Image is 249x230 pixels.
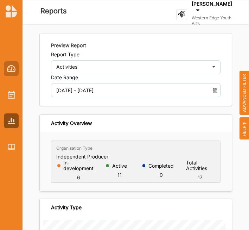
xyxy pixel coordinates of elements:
[63,174,94,181] div: 6
[4,139,19,154] a: Library
[192,15,232,26] label: Western Edge Youth Arts
[7,65,16,72] img: Dashboard
[112,171,127,179] div: 11
[53,83,206,97] input: DD MM YYYY - DD MM YYYY
[63,160,94,171] label: In-development
[4,113,19,128] a: Reports
[112,163,127,169] label: Active
[6,5,17,18] img: logo
[40,5,67,17] label: Reports
[4,87,19,102] a: Activities
[8,144,15,150] img: Library
[51,42,86,49] label: Preview Report
[56,154,108,160] h6: Independent Producer
[148,171,174,179] div: 0
[51,74,221,81] label: Date Range
[4,61,19,76] a: Dashboard
[51,204,82,211] div: Activity Type
[176,9,187,20] img: logo
[148,163,174,169] label: Completed
[56,64,207,69] div: Activities
[8,118,15,124] img: Reports
[186,160,214,171] label: Total Activities
[8,91,15,99] img: Activities
[186,174,214,181] div: 17
[56,145,92,151] label: Organisation Type
[51,120,92,126] div: Activity Overview
[192,1,232,7] label: [PERSON_NAME]
[51,51,221,58] label: Report Type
